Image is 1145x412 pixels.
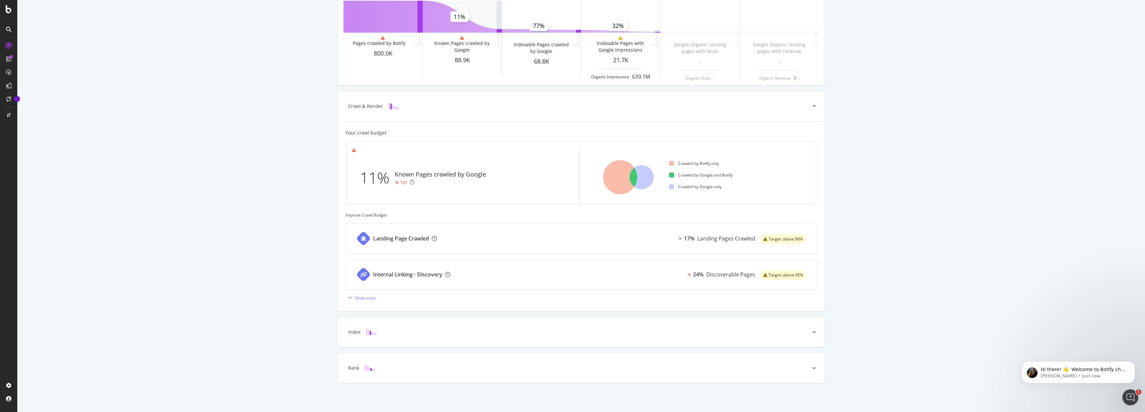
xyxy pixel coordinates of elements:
[502,57,581,66] div: 68.8K
[669,172,733,178] div: Crawled by Google and Botify
[632,73,650,81] div: 639.1M
[360,167,395,189] div: 11%
[769,237,803,241] span: Target: above 90%
[761,270,806,280] div: warning label
[348,103,383,110] div: Crawl & Render
[345,223,817,254] a: Landing Page Crawled17%Landing Pages Crawledwarning label
[343,49,422,58] div: 800.0K
[364,365,375,371] img: block-icon
[1122,389,1138,405] iframe: Intercom live chat
[348,365,359,371] div: Rank
[581,56,660,65] div: 21.7K
[669,184,722,190] div: Crawled by Google only
[697,235,755,242] div: Landing Pages Crawled
[395,170,486,179] div: Known Pages crawled by Google
[355,295,376,301] div: Show more
[400,179,407,186] div: 1pt
[373,271,442,278] div: Internal Linking - Discovery
[345,292,376,303] button: Show more
[706,271,755,278] div: Discoverable Pages
[348,329,360,335] div: Index
[353,40,405,47] div: Pages crawled by Botify
[423,56,502,65] div: 88.9K
[345,130,386,136] div: Your crawl budget
[345,212,817,218] div: Improve Crawl Budget
[373,235,429,242] div: Landing Page Crawled
[761,234,806,244] div: warning label
[1012,347,1145,394] iframe: Intercom notifications message
[684,235,695,242] div: 17%
[345,259,817,290] a: Internal Linking - Discovery24%Discoverable Pageswarning label
[432,40,492,53] div: Known Pages crawled by Google
[769,273,803,277] span: Target: above 95%
[693,271,704,278] div: 24%
[1136,389,1141,395] span: 1
[511,41,571,55] div: Indexable Pages crawled by Google
[388,103,399,109] img: block-icon
[14,96,20,102] div: Tooltip anchor
[669,161,719,166] div: Crawled by Botify only
[590,40,650,53] div: Indexable Pages with Google Impressions
[591,74,629,80] div: Organic Impressions
[366,329,376,335] img: block-icon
